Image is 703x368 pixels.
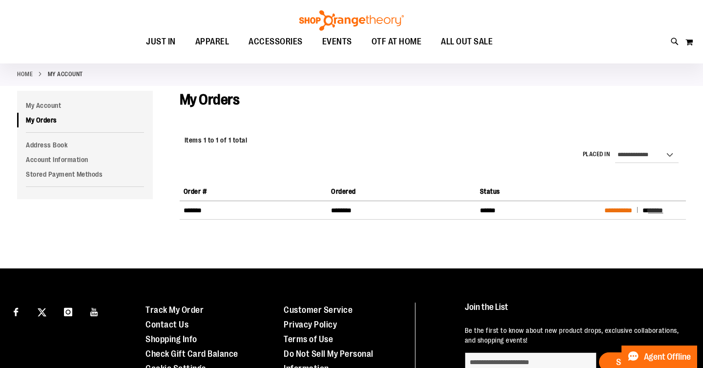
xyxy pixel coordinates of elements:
[145,305,204,315] a: Track My Order
[17,70,33,79] a: Home
[145,320,188,329] a: Contact Us
[145,349,238,359] a: Check Gift Card Balance
[583,150,610,159] label: Placed in
[195,31,229,53] span: APPAREL
[86,303,103,320] a: Visit our Youtube page
[284,305,352,315] a: Customer Service
[48,70,83,79] strong: My Account
[17,113,153,127] a: My Orders
[38,308,46,317] img: Twitter
[465,303,684,321] h4: Join the List
[284,320,337,329] a: Privacy Policy
[298,10,405,31] img: Shop Orangetheory
[34,303,51,320] a: Visit our X page
[145,334,197,344] a: Shopping Info
[644,352,691,362] span: Agent Offline
[60,303,77,320] a: Visit our Instagram page
[441,31,493,53] span: ALL OUT SALE
[185,136,248,144] span: Items 1 to 1 of 1 total
[180,91,240,108] span: My Orders
[372,31,422,53] span: OTF AT HOME
[17,138,153,152] a: Address Book
[146,31,176,53] span: JUST IN
[17,152,153,167] a: Account Information
[322,31,352,53] span: EVENTS
[327,183,476,201] th: Ordered
[284,334,333,344] a: Terms of Use
[7,303,24,320] a: Visit our Facebook page
[180,183,327,201] th: Order #
[476,183,601,201] th: Status
[621,346,697,368] button: Agent Offline
[465,326,684,345] p: Be the first to know about new product drops, exclusive collaborations, and shopping events!
[17,98,153,113] a: My Account
[17,167,153,182] a: Stored Payment Methods
[248,31,303,53] span: ACCESSORIES
[616,357,643,367] span: Sign Up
